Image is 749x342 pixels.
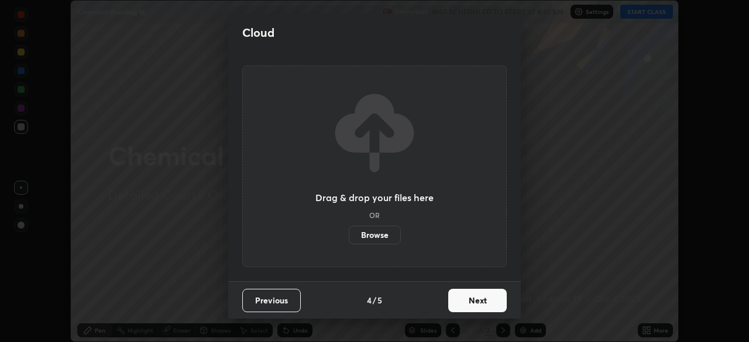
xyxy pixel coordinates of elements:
[315,193,434,202] h3: Drag & drop your files here
[377,294,382,306] h4: 5
[369,212,380,219] h5: OR
[373,294,376,306] h4: /
[242,289,301,312] button: Previous
[448,289,507,312] button: Next
[242,25,274,40] h2: Cloud
[367,294,372,306] h4: 4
